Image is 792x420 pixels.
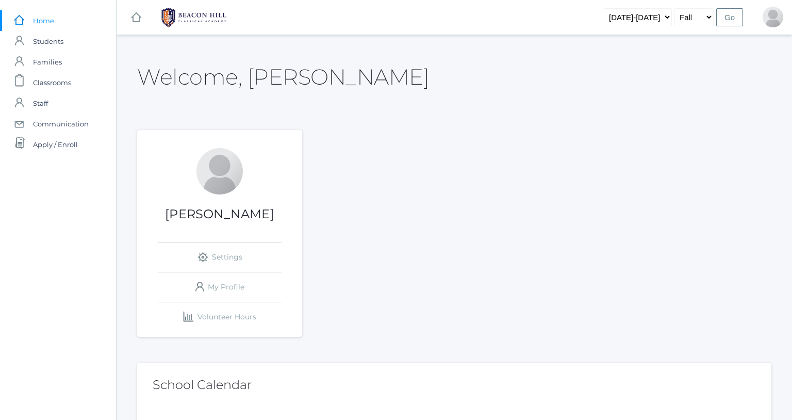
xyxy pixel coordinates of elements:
[158,302,282,332] a: Volunteer Hours
[137,207,302,221] h1: [PERSON_NAME]
[158,243,282,272] a: Settings
[33,52,62,72] span: Families
[33,114,89,134] span: Communication
[33,134,78,155] span: Apply / Enroll
[763,7,783,27] div: Jaimie Watson
[33,31,63,52] span: Students
[716,8,743,26] input: Go
[33,10,54,31] span: Home
[33,93,48,114] span: Staff
[153,378,756,392] h2: School Calendar
[137,65,429,89] h2: Welcome, [PERSON_NAME]
[196,148,243,195] div: Jaimie Watson
[33,72,71,93] span: Classrooms
[158,272,282,302] a: My Profile
[155,5,233,30] img: 1_BHCALogos-05.png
